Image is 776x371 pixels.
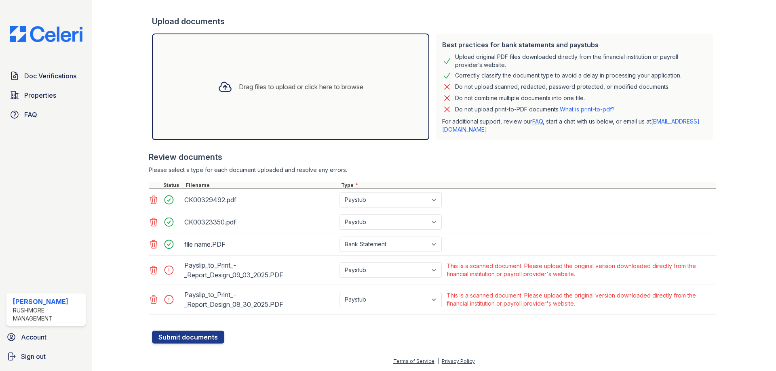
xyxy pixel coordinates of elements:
[455,53,706,69] div: Upload original PDF files downloaded directly from the financial institution or payroll provider’...
[447,291,715,308] div: This is a scanned document. Please upload the original version downloaded directly from the finan...
[149,151,716,163] div: Review documents
[442,117,706,134] p: For additional support, review our , start a chat with us below, or email us at
[3,26,89,42] img: CE_Logo_Blue-a8612792a0a2168367f1c8372b55b34899dd931a85d93a1a3d3e32e68fde9ad4.png
[393,358,434,364] a: Terms of Service
[184,259,336,281] div: Payslip_to_Print_-_Report_Design_09_03_2025.PDF
[442,358,475,364] a: Privacy Policy
[184,288,336,311] div: Payslip_to_Print_-_Report_Design_08_30_2025.PDF
[162,182,184,189] div: Status
[184,216,336,228] div: CK00323350.pdf
[24,71,76,81] span: Doc Verifications
[13,306,82,323] div: Rushmore Management
[3,329,89,345] a: Account
[455,105,615,113] p: Do not upload print-to-PDF documents.
[6,68,86,84] a: Doc Verifications
[21,352,46,361] span: Sign out
[152,16,716,27] div: Upload documents
[339,182,716,189] div: Type
[442,40,706,50] div: Best practices for bank statements and paystubs
[455,93,585,103] div: Do not combine multiple documents into one file.
[532,118,543,125] a: FAQ
[149,166,716,174] div: Please select a type for each document uploaded and resolve any errors.
[3,348,89,365] a: Sign out
[239,82,363,92] div: Drag files to upload or click here to browse
[455,82,670,92] div: Do not upload scanned, redacted, password protected, or modified documents.
[447,262,715,278] div: This is a scanned document. Please upload the original version downloaded directly from the finan...
[6,87,86,103] a: Properties
[437,358,439,364] div: |
[21,332,46,342] span: Account
[152,331,224,344] button: Submit documents
[455,71,681,80] div: Correctly classify the document type to avoid a delay in processing your application.
[184,182,339,189] div: Filename
[184,193,336,206] div: CK00329492.pdf
[24,110,37,119] span: FAQ
[560,106,615,113] a: What is print-to-pdf?
[184,238,336,251] div: file name.PDF
[6,107,86,123] a: FAQ
[24,90,56,100] span: Properties
[13,297,82,306] div: [PERSON_NAME]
